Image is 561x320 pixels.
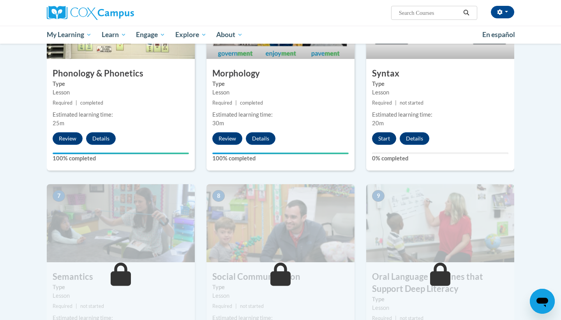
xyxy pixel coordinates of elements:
h3: Phonology & Phonetics [47,68,195,80]
img: Course Image [47,184,195,262]
div: Lesson [212,292,349,300]
button: Review [212,132,242,145]
div: Your progress [212,153,349,154]
a: Engage [131,26,170,44]
span: Required [53,100,72,106]
span: | [76,303,77,309]
span: | [235,100,237,106]
span: About [216,30,243,39]
span: Required [53,303,72,309]
label: Type [212,80,349,88]
label: Type [53,80,189,88]
div: Lesson [372,304,508,312]
div: Estimated learning time: [53,110,189,119]
img: Cox Campus [47,6,134,20]
span: My Learning [47,30,92,39]
div: Estimated learning time: [372,110,508,119]
button: Details [400,132,429,145]
span: Required [212,100,232,106]
label: Type [212,283,349,292]
iframe: Button to launch messaging window [530,289,555,314]
span: En español [482,30,515,39]
button: Review [53,132,83,145]
span: 30m [212,120,224,126]
img: Course Image [366,184,514,262]
button: Search [460,8,472,18]
label: Type [53,283,189,292]
a: Cox Campus [47,6,195,20]
span: 7 [53,190,65,202]
div: Lesson [212,88,349,97]
a: My Learning [42,26,97,44]
button: Details [86,132,116,145]
span: Engage [136,30,165,39]
span: | [395,100,397,106]
a: About [212,26,248,44]
span: | [76,100,77,106]
label: 0% completed [372,154,508,163]
label: Type [372,80,508,88]
div: Your progress [53,153,189,154]
button: Details [246,132,275,145]
h3: Morphology [206,68,355,80]
span: 25m [53,120,64,126]
span: 8 [212,190,225,202]
a: Learn [97,26,131,44]
h3: Semantics [47,271,195,283]
div: Main menu [35,26,526,44]
input: Search Courses [398,8,460,18]
h3: Social Communication [206,271,355,283]
span: Learn [102,30,126,39]
div: Lesson [53,88,189,97]
label: Type [372,295,508,304]
h3: Syntax [366,68,514,80]
span: 20m [372,120,384,126]
span: not started [240,303,264,309]
span: completed [80,100,103,106]
span: not started [80,303,104,309]
img: Course Image [206,184,355,262]
span: 9 [372,190,385,202]
div: Estimated learning time: [212,110,349,119]
span: | [235,303,237,309]
span: Required [372,100,392,106]
label: 100% completed [53,154,189,163]
span: completed [240,100,263,106]
div: Lesson [372,88,508,97]
span: Explore [175,30,206,39]
label: 100% completed [212,154,349,163]
div: Lesson [53,292,189,300]
h3: Oral Language Routines that Support Deep Literacy [366,271,514,295]
span: not started [400,100,423,106]
span: Required [212,303,232,309]
button: Start [372,132,396,145]
a: En español [477,27,520,43]
button: Account Settings [491,6,514,18]
a: Explore [170,26,212,44]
